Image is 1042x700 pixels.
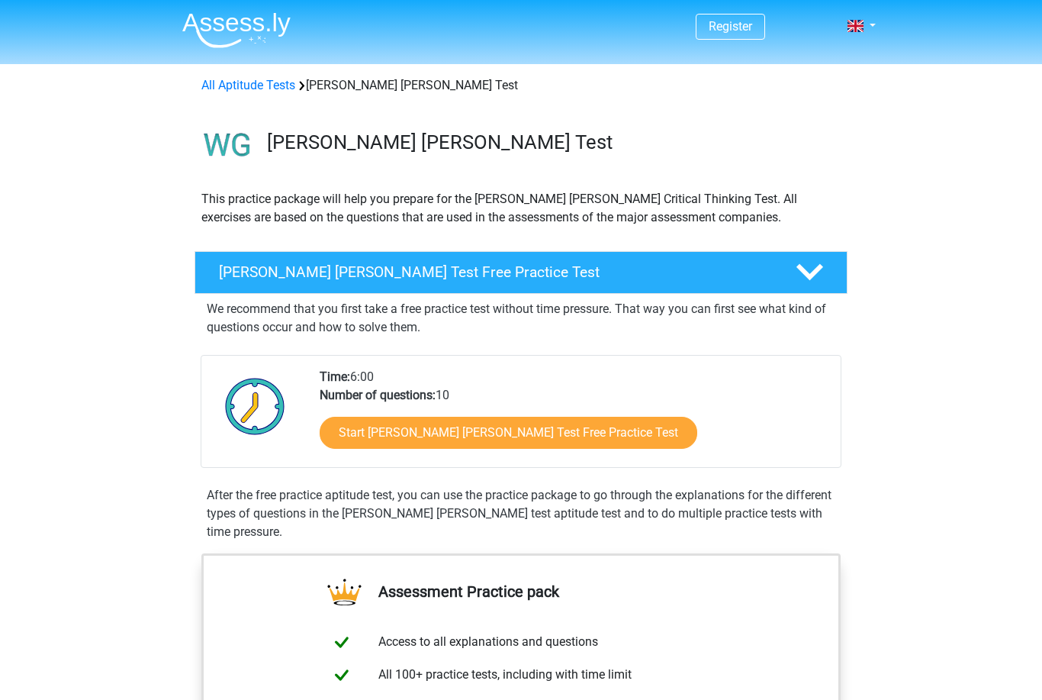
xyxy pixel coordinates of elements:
[207,300,835,337] p: We recommend that you first take a free practice test without time pressure. That way you can fir...
[267,131,835,154] h3: [PERSON_NAME] [PERSON_NAME] Test
[201,486,841,541] div: After the free practice aptitude test, you can use the practice package to go through the explana...
[709,19,752,34] a: Register
[320,417,697,449] a: Start [PERSON_NAME] [PERSON_NAME] Test Free Practice Test
[217,368,294,444] img: Clock
[201,190,841,227] p: This practice package will help you prepare for the [PERSON_NAME] [PERSON_NAME] Critical Thinking...
[320,388,436,402] b: Number of questions:
[182,12,291,48] img: Assessly
[188,251,854,294] a: [PERSON_NAME] [PERSON_NAME] Test Free Practice Test
[308,368,840,467] div: 6:00 10
[195,76,847,95] div: [PERSON_NAME] [PERSON_NAME] Test
[219,263,771,281] h4: [PERSON_NAME] [PERSON_NAME] Test Free Practice Test
[201,78,295,92] a: All Aptitude Tests
[320,369,350,384] b: Time:
[195,113,260,178] img: watson glaser test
